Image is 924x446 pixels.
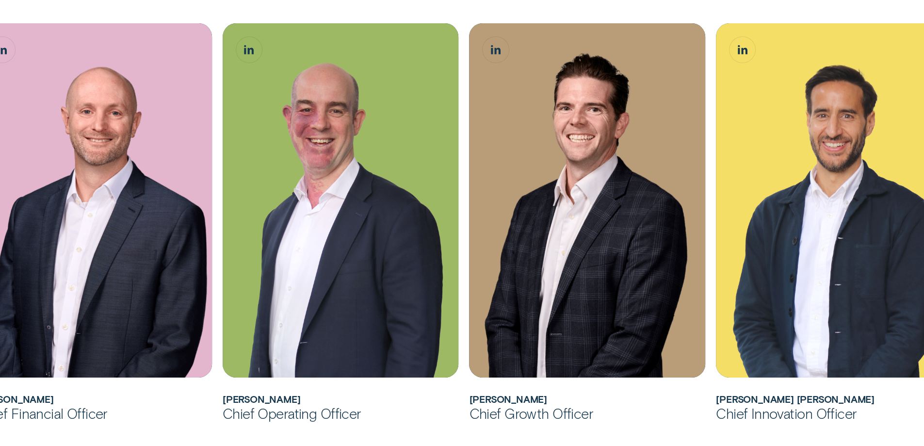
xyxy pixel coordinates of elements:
h2: Sam Harding [223,394,459,405]
a: Sam Harding, Chief Operating Officer LinkedIn button [236,37,262,63]
img: James Goodwin [470,23,706,378]
div: James Goodwin, Chief Growth Officer [470,23,706,378]
img: Sam Harding [223,23,459,378]
div: Chief Growth Officer [470,405,706,422]
div: Chief Operating Officer [223,405,459,422]
a: Álvaro Carpio Colón, Chief Innovation Officer LinkedIn button [729,37,755,63]
h2: James Goodwin [470,394,706,405]
a: James Goodwin, Chief Growth Officer LinkedIn button [483,37,508,63]
div: Sam Harding, Chief Operating Officer [223,23,459,378]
